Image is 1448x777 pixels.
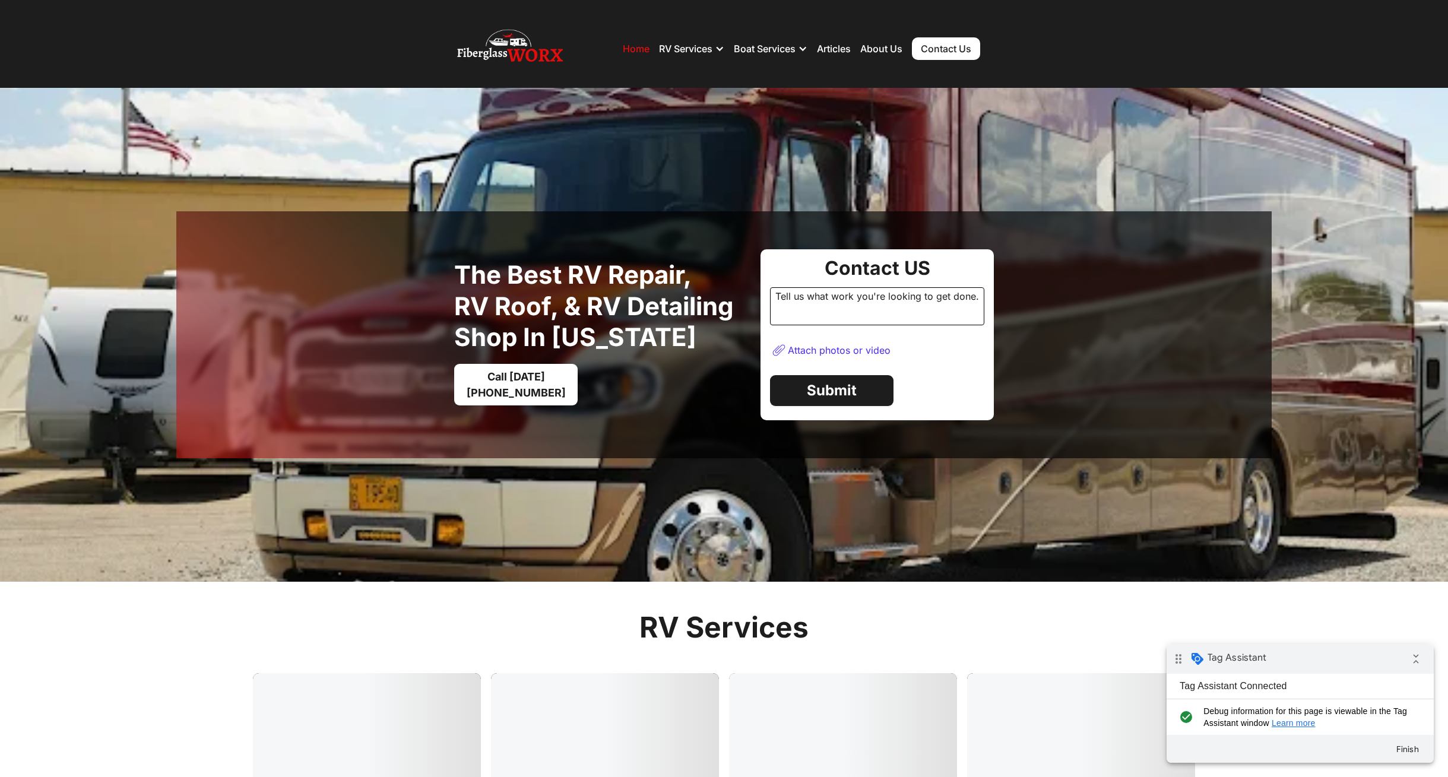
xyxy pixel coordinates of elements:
[770,259,984,278] div: Contact US
[454,259,751,353] h1: The best RV Repair, RV Roof, & RV Detailing Shop in [US_STATE]
[770,287,984,325] div: Tell us what work you're looking to get done.
[912,37,980,60] a: Contact Us
[639,610,809,645] h2: RV Services
[457,25,563,72] img: Fiberglass Worx - RV and Boat repair, RV Roof, RV and Boat Detailing Company Logo
[659,43,712,55] div: RV Services
[454,364,578,405] a: Call [DATE][PHONE_NUMBER]
[220,94,262,116] button: Finish
[734,31,807,66] div: Boat Services
[788,344,891,356] div: Attach photos or video
[105,74,149,84] a: Learn more
[9,61,29,85] i: check_circle
[659,31,724,66] div: RV Services
[860,43,902,55] a: About Us
[41,8,100,20] span: Tag Assistant
[734,43,796,55] div: Boat Services
[770,375,893,406] a: Submit
[37,61,248,85] span: Debug information for this page is viewable in the Tag Assistant window
[237,3,261,27] i: Collapse debug badge
[623,43,649,55] a: Home
[817,43,851,55] a: Articles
